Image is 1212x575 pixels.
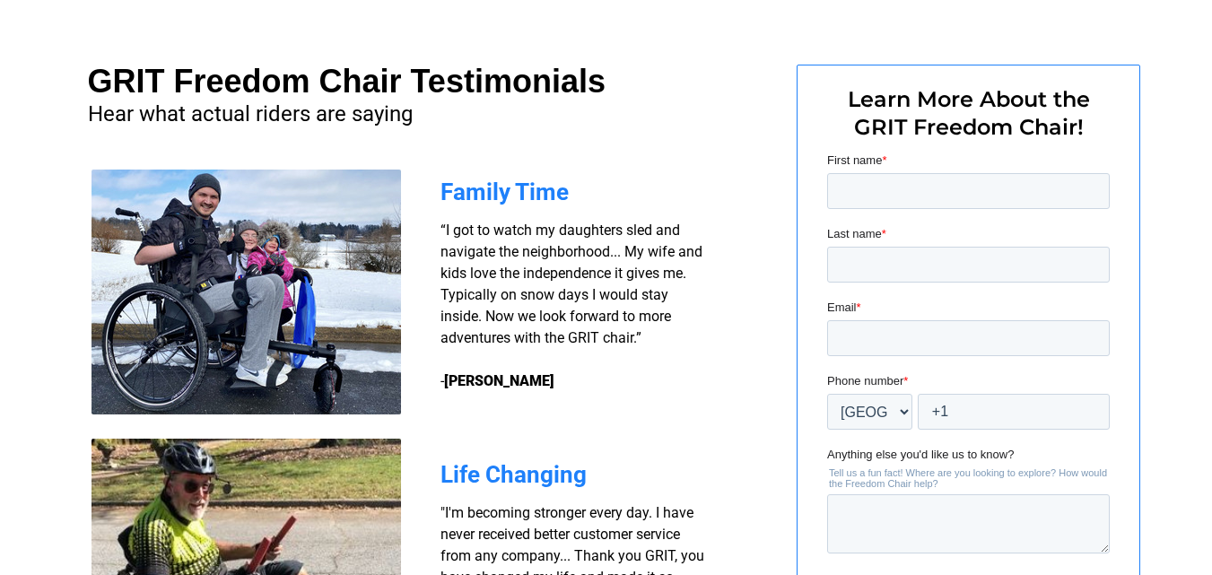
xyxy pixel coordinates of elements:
span: Hear what actual riders are saying [88,101,413,126]
span: Learn More About the GRIT Freedom Chair! [848,86,1090,140]
strong: [PERSON_NAME] [444,372,554,389]
span: GRIT Freedom Chair Testimonials [88,63,606,100]
span: Family Time [440,179,569,205]
span: Life Changing [440,461,587,488]
span: “I got to watch my daughters sled and navigate the neighborhood... My wife and kids love the inde... [440,222,702,389]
